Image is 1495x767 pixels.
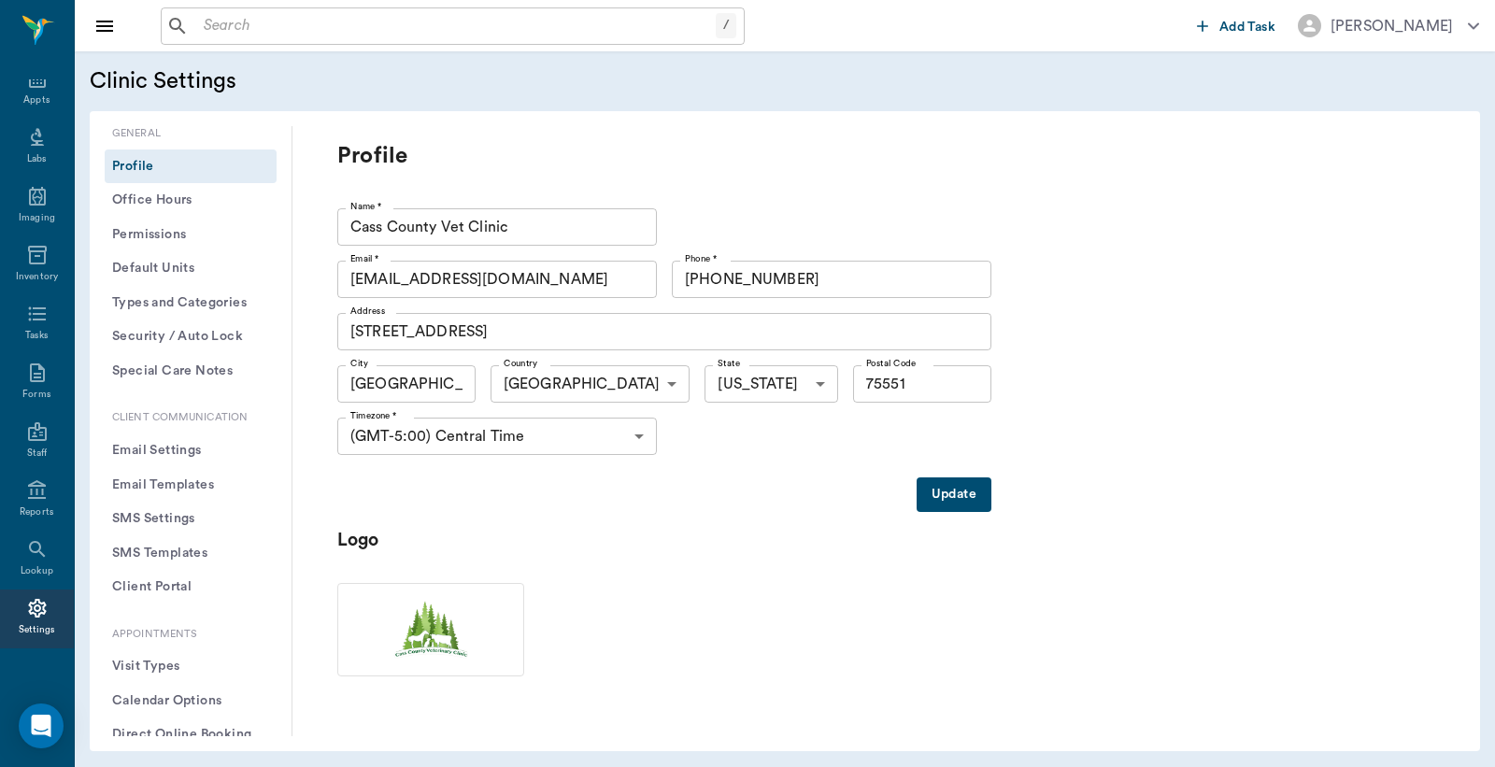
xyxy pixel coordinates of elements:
[19,703,64,748] div: Open Intercom Messenger
[105,410,277,426] p: Client Communication
[27,447,47,461] div: Staff
[105,183,277,218] button: Office Hours
[19,211,55,225] div: Imaging
[105,218,277,252] button: Permissions
[22,388,50,402] div: Forms
[105,627,277,643] p: Appointments
[90,66,580,96] h5: Clinic Settings
[105,684,277,718] button: Calendar Options
[86,7,123,45] button: Close drawer
[337,141,1085,171] p: Profile
[504,357,538,370] label: Country
[853,365,991,403] input: 12345-6789
[105,286,277,320] button: Types and Categories
[105,536,277,571] button: SMS Templates
[105,468,277,503] button: Email Templates
[1283,8,1494,43] button: [PERSON_NAME]
[21,564,53,578] div: Lookup
[16,270,58,284] div: Inventory
[20,505,54,519] div: Reports
[1331,15,1453,37] div: [PERSON_NAME]
[917,477,991,512] button: Update
[350,357,368,370] label: City
[23,93,50,107] div: Appts
[27,152,47,166] div: Labs
[105,502,277,536] button: SMS Settings
[105,649,277,684] button: Visit Types
[25,329,49,343] div: Tasks
[337,527,524,554] p: Logo
[685,252,717,265] label: Phone *
[105,717,277,752] button: Direct Online Booking
[105,126,277,142] p: General
[491,365,691,403] div: [GEOGRAPHIC_DATA]
[350,200,382,213] label: Name *
[105,320,277,354] button: Security / Auto Lock
[105,251,277,286] button: Default Units
[105,354,277,389] button: Special Care Notes
[716,13,736,38] div: /
[105,149,277,184] button: Profile
[19,623,56,637] div: Settings
[337,418,657,455] div: (GMT-5:00) Central Time
[105,570,277,604] button: Client Portal
[350,252,379,265] label: Email *
[105,433,277,468] button: Email Settings
[350,409,397,422] label: Timezone *
[1189,8,1283,43] button: Add Task
[718,357,740,370] label: State
[866,357,916,370] label: Postal Code
[350,305,385,318] label: Address
[196,13,716,39] input: Search
[705,365,838,403] div: [US_STATE]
